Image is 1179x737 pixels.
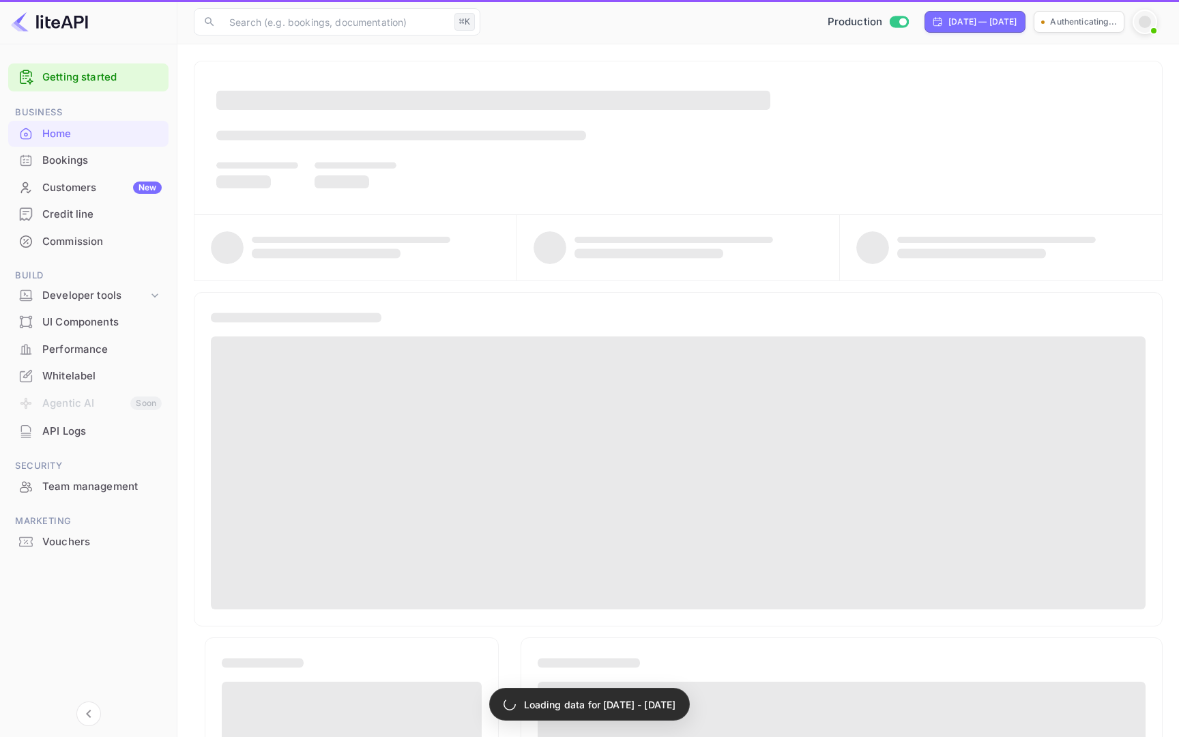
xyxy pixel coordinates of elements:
[8,529,169,555] div: Vouchers
[454,13,475,31] div: ⌘K
[8,529,169,554] a: Vouchers
[8,284,169,308] div: Developer tools
[1050,16,1117,28] p: Authenticating...
[42,70,162,85] a: Getting started
[8,201,169,227] a: Credit line
[42,288,148,304] div: Developer tools
[8,514,169,529] span: Marketing
[948,16,1017,28] div: [DATE] — [DATE]
[8,418,169,444] a: API Logs
[42,315,162,330] div: UI Components
[42,207,162,222] div: Credit line
[8,63,169,91] div: Getting started
[822,14,914,30] div: Switch to Sandbox mode
[8,201,169,228] div: Credit line
[8,363,169,388] a: Whitelabel
[42,180,162,196] div: Customers
[42,153,162,169] div: Bookings
[8,309,169,336] div: UI Components
[76,702,101,726] button: Collapse navigation
[828,14,883,30] span: Production
[8,175,169,200] a: CustomersNew
[8,474,169,499] a: Team management
[42,369,162,384] div: Whitelabel
[8,336,169,362] a: Performance
[8,309,169,334] a: UI Components
[8,474,169,500] div: Team management
[42,534,162,550] div: Vouchers
[42,126,162,142] div: Home
[8,121,169,147] div: Home
[42,479,162,495] div: Team management
[42,234,162,250] div: Commission
[524,697,676,712] p: Loading data for [DATE] - [DATE]
[925,11,1025,33] div: Click to change the date range period
[8,105,169,120] span: Business
[8,459,169,474] span: Security
[8,363,169,390] div: Whitelabel
[8,147,169,173] a: Bookings
[8,229,169,255] div: Commission
[133,182,162,194] div: New
[8,418,169,445] div: API Logs
[11,11,88,33] img: LiteAPI logo
[42,342,162,358] div: Performance
[8,229,169,254] a: Commission
[8,121,169,146] a: Home
[8,268,169,283] span: Build
[8,147,169,174] div: Bookings
[8,175,169,201] div: CustomersNew
[221,8,449,35] input: Search (e.g. bookings, documentation)
[42,424,162,439] div: API Logs
[8,336,169,363] div: Performance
